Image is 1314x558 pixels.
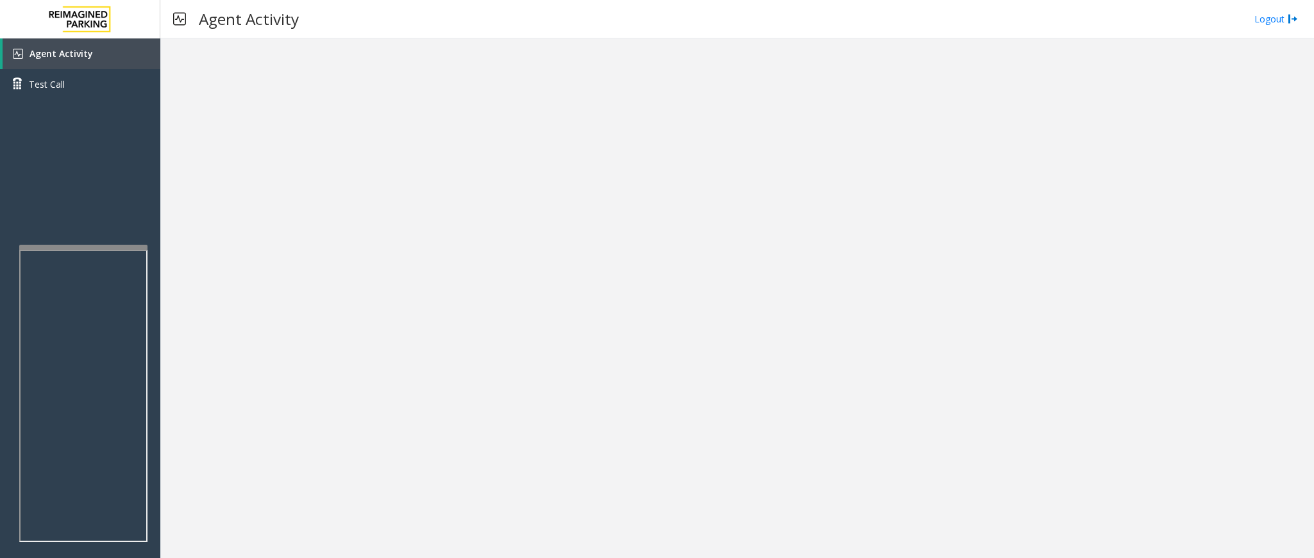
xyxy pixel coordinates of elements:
a: Logout [1254,12,1298,26]
img: logout [1288,12,1298,26]
a: Agent Activity [3,38,160,69]
h3: Agent Activity [192,3,305,35]
span: Test Call [29,78,65,91]
img: pageIcon [173,3,186,35]
span: Agent Activity [29,47,93,60]
img: 'icon' [13,49,23,59]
